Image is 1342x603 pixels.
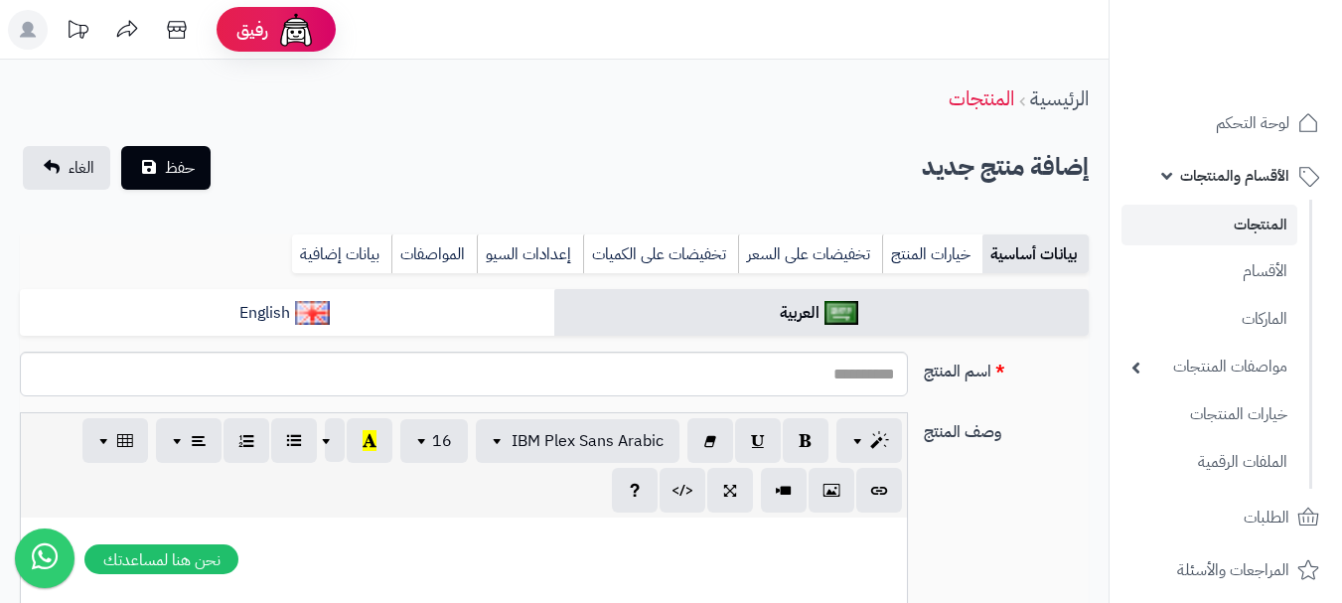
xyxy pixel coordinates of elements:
[432,429,452,453] span: 16
[295,301,330,325] img: English
[236,18,268,42] span: رفيق
[23,146,110,190] a: الغاء
[882,234,982,274] a: خيارات المنتج
[165,156,195,180] span: حفظ
[824,301,859,325] img: العربية
[1121,441,1297,484] a: الملفات الرقمية
[949,83,1014,113] a: المنتجات
[400,419,468,463] button: 16
[512,429,664,453] span: IBM Plex Sans Arabic
[391,234,477,274] a: المواصفات
[1121,99,1330,147] a: لوحة التحكم
[1121,205,1297,245] a: المنتجات
[20,289,554,338] a: English
[1216,109,1289,137] span: لوحة التحكم
[1121,494,1330,541] a: الطلبات
[916,412,1097,444] label: وصف المنتج
[1121,546,1330,594] a: المراجعات والأسئلة
[292,234,391,274] a: بيانات إضافية
[738,234,882,274] a: تخفيضات على السعر
[583,234,738,274] a: تخفيضات على الكميات
[477,234,583,274] a: إعدادات السيو
[69,156,94,180] span: الغاء
[554,289,1089,338] a: العربية
[1121,393,1297,436] a: خيارات المنتجات
[982,234,1089,274] a: بيانات أساسية
[1030,83,1089,113] a: الرئيسية
[476,419,679,463] button: IBM Plex Sans Arabic
[1121,298,1297,341] a: الماركات
[276,10,316,50] img: ai-face.png
[1121,250,1297,293] a: الأقسام
[1121,346,1297,388] a: مواصفات المنتجات
[916,352,1097,383] label: اسم المنتج
[121,146,211,190] button: حفظ
[1177,556,1289,584] span: المراجعات والأسئلة
[1244,504,1289,531] span: الطلبات
[922,147,1089,188] h2: إضافة منتج جديد
[53,10,102,55] a: تحديثات المنصة
[1180,162,1289,190] span: الأقسام والمنتجات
